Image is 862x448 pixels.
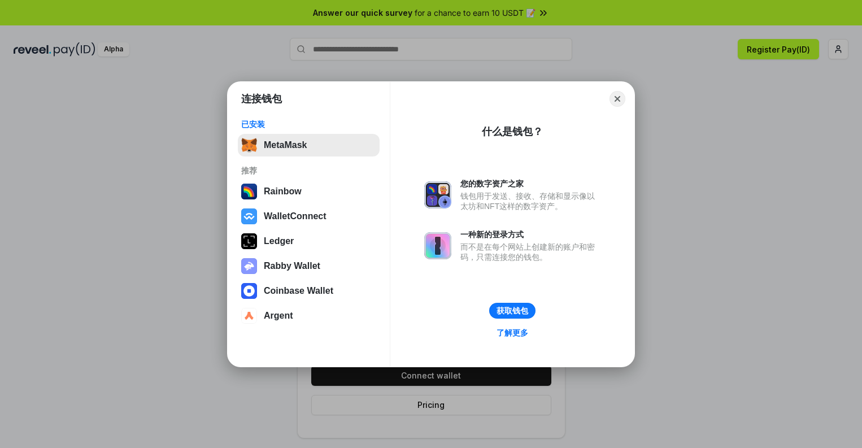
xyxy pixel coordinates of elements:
div: 获取钱包 [497,306,528,316]
div: MetaMask [264,140,307,150]
img: svg+xml,%3Csvg%20xmlns%3D%22http%3A%2F%2Fwww.w3.org%2F2000%2Fsvg%22%20fill%3D%22none%22%20viewBox... [424,181,451,208]
button: Argent [238,305,380,327]
button: Close [610,91,625,107]
h1: 连接钱包 [241,92,282,106]
button: Rainbow [238,180,380,203]
img: svg+xml,%3Csvg%20xmlns%3D%22http%3A%2F%2Fwww.w3.org%2F2000%2Fsvg%22%20fill%3D%22none%22%20viewBox... [241,258,257,274]
img: svg+xml,%3Csvg%20xmlns%3D%22http%3A%2F%2Fwww.w3.org%2F2000%2Fsvg%22%20width%3D%2228%22%20height%3... [241,233,257,249]
div: Rainbow [264,186,302,197]
div: Rabby Wallet [264,261,320,271]
button: Coinbase Wallet [238,280,380,302]
div: 推荐 [241,166,376,176]
div: 了解更多 [497,328,528,338]
button: 获取钱包 [489,303,536,319]
div: 什么是钱包？ [482,125,543,138]
div: Ledger [264,236,294,246]
div: 一种新的登录方式 [460,229,600,240]
img: svg+xml,%3Csvg%20xmlns%3D%22http%3A%2F%2Fwww.w3.org%2F2000%2Fsvg%22%20fill%3D%22none%22%20viewBox... [424,232,451,259]
button: Ledger [238,230,380,253]
div: Coinbase Wallet [264,286,333,296]
a: 了解更多 [490,325,535,340]
div: 已安装 [241,119,376,129]
div: Argent [264,311,293,321]
button: Rabby Wallet [238,255,380,277]
img: svg+xml,%3Csvg%20width%3D%2228%22%20height%3D%2228%22%20viewBox%3D%220%200%2028%2028%22%20fill%3D... [241,283,257,299]
div: 钱包用于发送、接收、存储和显示像以太坊和NFT这样的数字资产。 [460,191,600,211]
img: svg+xml,%3Csvg%20width%3D%2228%22%20height%3D%2228%22%20viewBox%3D%220%200%2028%2028%22%20fill%3D... [241,208,257,224]
img: svg+xml,%3Csvg%20width%3D%22120%22%20height%3D%22120%22%20viewBox%3D%220%200%20120%20120%22%20fil... [241,184,257,199]
img: svg+xml,%3Csvg%20fill%3D%22none%22%20height%3D%2233%22%20viewBox%3D%220%200%2035%2033%22%20width%... [241,137,257,153]
div: 您的数字资产之家 [460,179,600,189]
button: WalletConnect [238,205,380,228]
div: WalletConnect [264,211,326,221]
button: MetaMask [238,134,380,156]
div: 而不是在每个网站上创建新的账户和密码，只需连接您的钱包。 [460,242,600,262]
img: svg+xml,%3Csvg%20width%3D%2228%22%20height%3D%2228%22%20viewBox%3D%220%200%2028%2028%22%20fill%3D... [241,308,257,324]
